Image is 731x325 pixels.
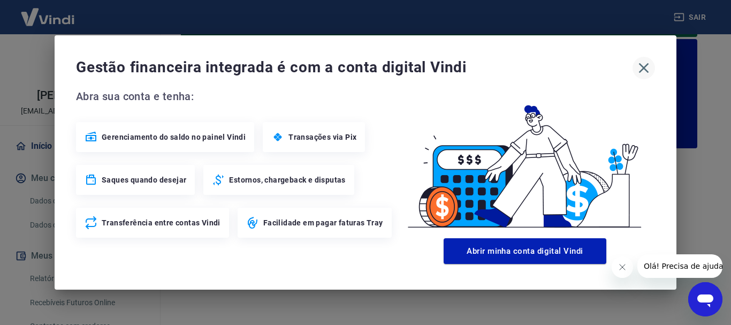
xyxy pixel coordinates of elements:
[612,256,633,278] iframe: Fechar mensagem
[102,175,186,185] span: Saques quando desejar
[263,217,383,228] span: Facilidade em pagar faturas Tray
[288,132,356,142] span: Transações via Pix
[395,88,655,234] img: Good Billing
[688,282,722,316] iframe: Botão para abrir a janela de mensagens
[229,175,345,185] span: Estornos, chargeback e disputas
[6,7,90,16] span: Olá! Precisa de ajuda?
[76,57,633,78] span: Gestão financeira integrada é com a conta digital Vindi
[444,238,606,264] button: Abrir minha conta digital Vindi
[102,217,220,228] span: Transferência entre contas Vindi
[102,132,246,142] span: Gerenciamento do saldo no painel Vindi
[76,88,395,105] span: Abra sua conta e tenha:
[637,254,722,278] iframe: Mensagem da empresa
